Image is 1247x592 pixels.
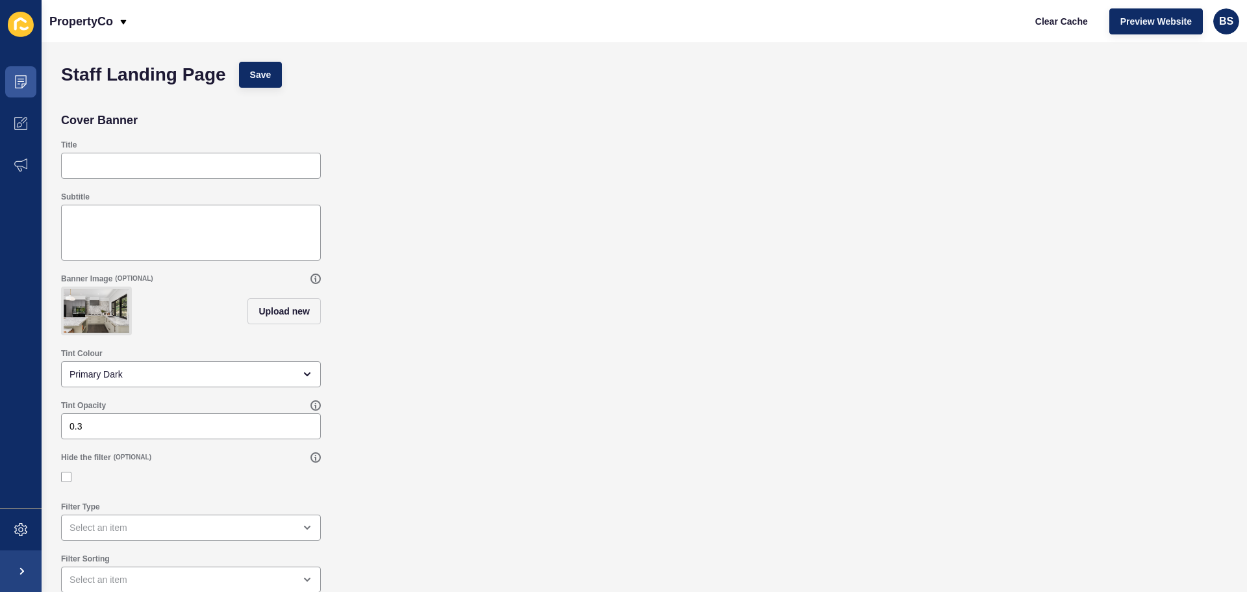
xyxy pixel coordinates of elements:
img: 619f0901f1b0dd81983e824405715318.jpg [64,289,129,333]
div: open menu [61,515,321,541]
p: PropertyCo [49,5,113,38]
span: Preview Website [1120,15,1192,28]
span: Save [250,68,271,81]
label: Banner Image [61,274,112,284]
button: Preview Website [1109,8,1203,34]
h1: Staff Landing Page [61,68,226,81]
label: Subtitle [61,192,90,202]
div: open menu [61,361,321,387]
label: Tint Opacity [61,400,106,411]
span: Upload new [258,305,310,318]
label: Filter Sorting [61,554,110,564]
span: (OPTIONAL) [114,453,151,462]
button: Upload new [247,298,321,324]
label: Filter Type [61,502,100,512]
button: Save [239,62,283,88]
label: Hide the filter [61,452,111,463]
label: Title [61,140,77,150]
h2: Cover Banner [61,114,138,127]
span: Clear Cache [1035,15,1088,28]
label: Tint Colour [61,348,103,359]
span: (OPTIONAL) [115,274,153,283]
span: BS [1219,15,1233,28]
button: Clear Cache [1024,8,1099,34]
